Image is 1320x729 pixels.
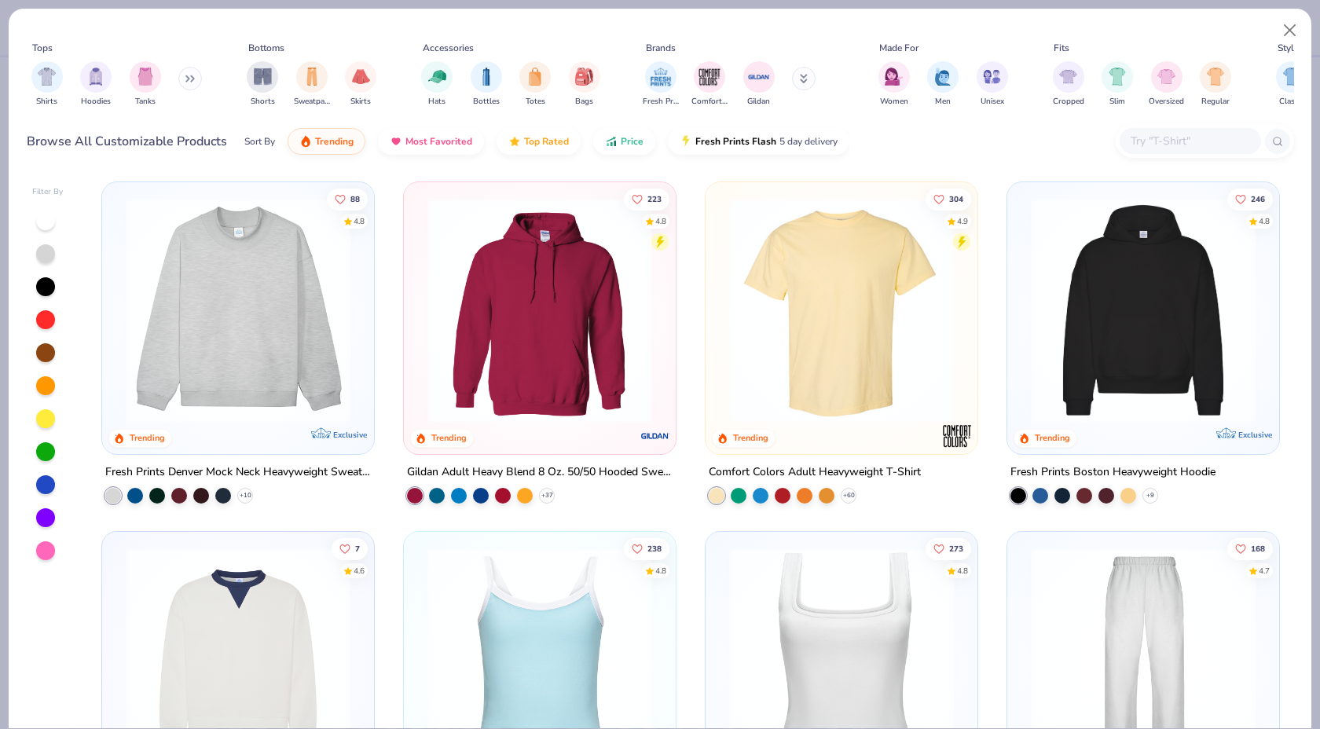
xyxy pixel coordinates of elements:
[294,61,330,108] div: filter for Sweatpants
[299,135,312,148] img: trending.gif
[927,61,959,108] button: filter button
[354,215,365,227] div: 4.8
[977,61,1008,108] div: filter for Unisex
[1259,215,1270,227] div: 4.8
[471,61,502,108] button: filter button
[135,96,156,108] span: Tanks
[691,96,728,108] span: Comfort Colors
[747,65,771,89] img: Gildan Image
[957,565,968,577] div: 4.8
[345,61,376,108] button: filter button
[423,41,474,55] div: Accessories
[1251,544,1265,552] span: 168
[1053,96,1084,108] span: Cropped
[949,195,963,203] span: 304
[1278,41,1303,55] div: Styles
[643,96,679,108] span: Fresh Prints
[1259,565,1270,577] div: 4.7
[473,96,500,108] span: Bottles
[926,537,971,559] button: Like
[1275,16,1305,46] button: Close
[519,61,551,108] button: filter button
[248,41,284,55] div: Bottoms
[541,491,553,500] span: + 37
[643,61,679,108] button: filter button
[1010,463,1215,482] div: Fresh Prints Boston Heavyweight Hoodie
[624,188,669,210] button: Like
[105,463,371,482] div: Fresh Prints Denver Mock Neck Heavyweight Sweatshirt
[880,96,908,108] span: Women
[428,96,445,108] span: Hats
[315,135,354,148] span: Trending
[333,430,367,440] span: Exclusive
[743,61,775,108] div: filter for Gildan
[294,96,330,108] span: Sweatpants
[524,135,569,148] span: Top Rated
[80,61,112,108] div: filter for Hoodies
[1109,68,1126,86] img: Slim Image
[471,61,502,108] div: filter for Bottles
[31,61,63,108] button: filter button
[1109,96,1125,108] span: Slim
[32,186,64,198] div: Filter By
[31,61,63,108] div: filter for Shirts
[981,96,1004,108] span: Unisex
[1129,132,1250,150] input: Try "T-Shirt"
[691,61,728,108] button: filter button
[118,198,358,423] img: f5d85501-0dbb-4ee4-b115-c08fa3845d83
[649,65,673,89] img: Fresh Prints Image
[1102,61,1133,108] div: filter for Slim
[251,96,275,108] span: Shorts
[660,198,900,423] img: a164e800-7022-4571-a324-30c76f641635
[878,61,910,108] div: filter for Women
[407,463,673,482] div: Gildan Adult Heavy Blend 8 Oz. 50/50 Hooded Sweatshirt
[350,96,371,108] span: Skirts
[668,128,849,155] button: Fresh Prints Flash5 day delivery
[288,128,365,155] button: Trending
[647,544,662,552] span: 238
[32,41,53,55] div: Tops
[646,41,676,55] div: Brands
[1053,61,1084,108] button: filter button
[949,544,963,552] span: 273
[569,61,600,108] button: filter button
[624,537,669,559] button: Like
[345,61,376,108] div: filter for Skirts
[1053,61,1084,108] div: filter for Cropped
[655,215,666,227] div: 4.8
[575,96,593,108] span: Bags
[1207,68,1225,86] img: Regular Image
[508,135,521,148] img: TopRated.gif
[526,96,545,108] span: Totes
[244,134,275,148] div: Sort By
[977,61,1008,108] button: filter button
[1102,61,1133,108] button: filter button
[303,68,321,86] img: Sweatpants Image
[779,133,838,151] span: 5 day delivery
[328,188,368,210] button: Like
[1227,188,1273,210] button: Like
[351,195,361,203] span: 88
[680,135,692,148] img: flash.gif
[842,491,854,500] span: + 60
[428,68,446,86] img: Hats Image
[1276,61,1307,108] button: filter button
[1059,68,1077,86] img: Cropped Image
[254,68,272,86] img: Shorts Image
[421,61,453,108] div: filter for Hats
[1023,198,1263,423] img: 91acfc32-fd48-4d6b-bdad-a4c1a30ac3fc
[691,61,728,108] div: filter for Comfort Colors
[421,61,453,108] button: filter button
[1149,61,1184,108] div: filter for Oversized
[137,68,154,86] img: Tanks Image
[743,61,775,108] button: filter button
[36,96,57,108] span: Shirts
[356,544,361,552] span: 7
[130,61,161,108] div: filter for Tanks
[247,61,278,108] button: filter button
[593,128,655,155] button: Price
[643,61,679,108] div: filter for Fresh Prints
[1283,68,1301,86] img: Classic Image
[294,61,330,108] button: filter button
[927,61,959,108] div: filter for Men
